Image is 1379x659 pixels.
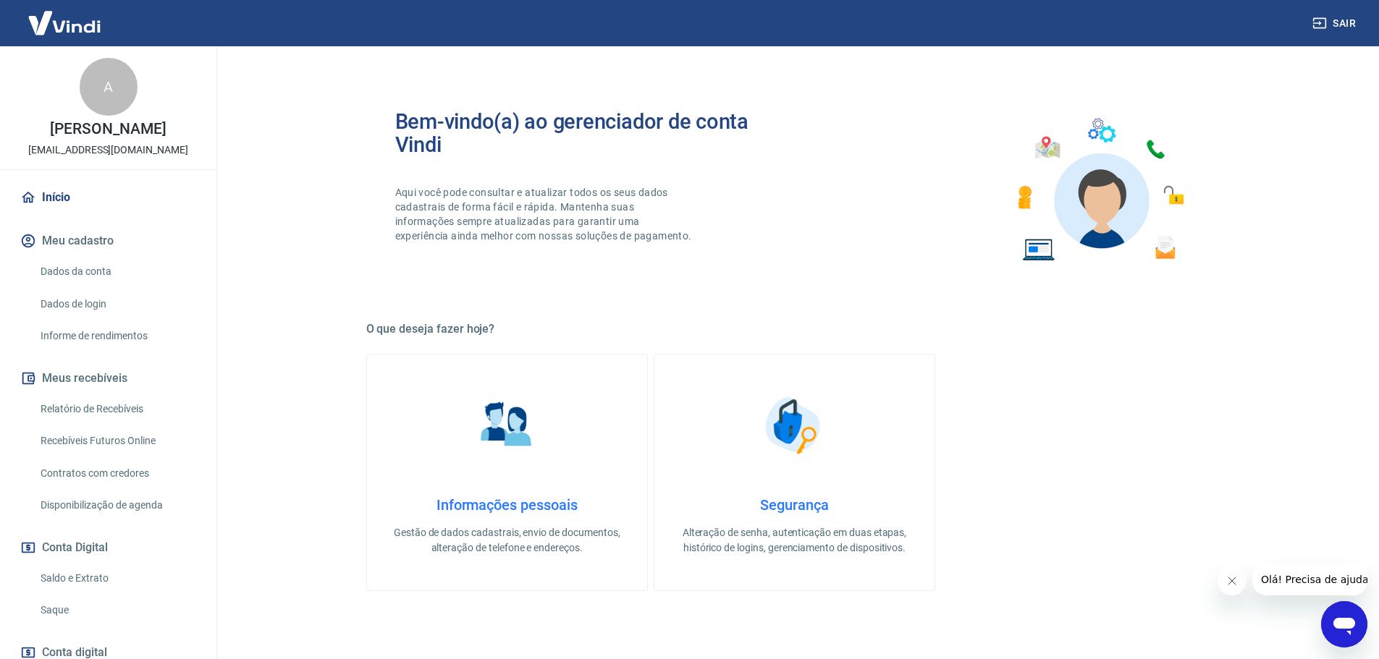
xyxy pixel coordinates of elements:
[366,322,1223,336] h5: O que deseja fazer hoje?
[35,595,199,625] a: Saque
[9,10,122,22] span: Olá! Precisa de ajuda?
[17,532,199,564] button: Conta Digital
[654,354,935,591] a: SegurançaSegurançaAlteração de senha, autenticação em duas etapas, histórico de logins, gerenciam...
[50,122,166,137] p: [PERSON_NAME]
[366,354,648,591] a: Informações pessoaisInformações pessoaisGestão de dados cadastrais, envio de documentos, alteraçã...
[1005,110,1194,270] img: Imagem de um avatar masculino com diversos icones exemplificando as funcionalidades do gerenciado...
[35,321,199,351] a: Informe de rendimentos
[35,257,199,286] a: Dados da conta
[35,564,199,593] a: Saldo e Extrato
[758,389,830,462] img: Segurança
[1252,564,1367,595] iframe: Message from company
[17,182,199,213] a: Início
[17,1,111,45] img: Vindi
[28,143,188,158] p: [EMAIL_ADDRESS][DOMAIN_NAME]
[80,58,138,116] div: A
[35,394,199,424] a: Relatório de Recebíveis
[35,289,199,319] a: Dados de login
[35,490,199,520] a: Disponibilização de agenda
[1310,10,1362,37] button: Sair
[390,525,624,556] p: Gestão de dados cadastrais, envio de documentos, alteração de telefone e endereços.
[678,525,911,556] p: Alteração de senha, autenticação em duas etapas, histórico de logins, gerenciamento de dispositivos.
[35,426,199,456] a: Recebíveis Futuros Online
[678,496,911,514] h4: Segurança
[17,362,199,394] button: Meus recebíveis
[390,496,624,514] h4: Informações pessoais
[395,110,795,156] h2: Bem-vindo(a) ao gerenciador de conta Vindi
[471,389,543,462] img: Informações pessoais
[1218,566,1247,595] iframe: Close message
[35,459,199,488] a: Contratos com credores
[1321,601,1367,647] iframe: Button to launch messaging window
[395,185,695,243] p: Aqui você pode consultar e atualizar todos os seus dados cadastrais de forma fácil e rápida. Mant...
[17,225,199,257] button: Meu cadastro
